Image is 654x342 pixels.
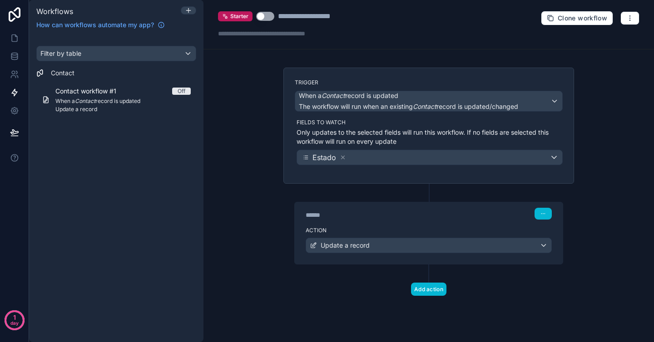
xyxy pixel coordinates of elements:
span: Estado [312,152,336,163]
span: Starter [230,13,248,20]
button: Update a record [306,238,552,253]
label: Trigger [295,79,563,86]
em: Contact [413,103,436,110]
span: The workflow will run when an existing record is updated/changed [299,103,518,110]
p: 1 [13,313,16,322]
button: Add action [411,283,446,296]
label: Fields to watch [297,119,563,126]
span: How can workflows automate my app? [36,20,154,29]
button: When aContactrecord is updatedThe workflow will run when an existingContactrecord is updated/changed [295,91,563,112]
label: Action [306,227,552,234]
button: Estado [297,150,563,165]
span: Clone workflow [558,14,607,22]
em: Contact [322,92,345,99]
p: Only updates to the selected fields will run this workflow. If no fields are selected this workfl... [297,128,563,146]
span: Workflows [36,7,73,16]
p: day [10,317,19,329]
span: Update a record [321,241,370,250]
button: Clone workflow [541,11,613,25]
a: How can workflows automate my app? [33,20,168,29]
span: When a record is updated [299,91,398,100]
